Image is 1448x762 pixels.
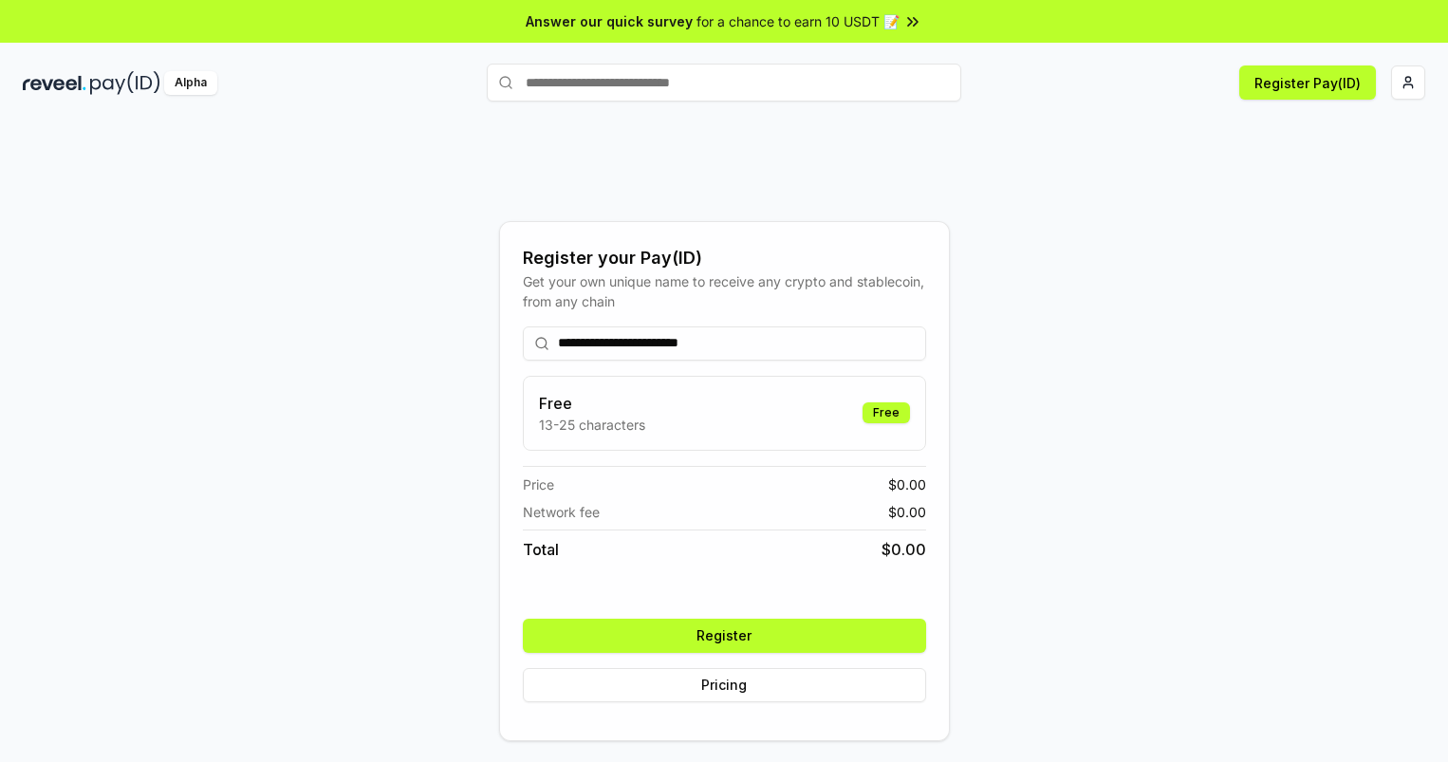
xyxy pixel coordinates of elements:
[90,71,160,95] img: pay_id
[888,502,926,522] span: $ 0.00
[882,538,926,561] span: $ 0.00
[523,619,926,653] button: Register
[863,402,910,423] div: Free
[523,502,600,522] span: Network fee
[526,11,693,31] span: Answer our quick survey
[164,71,217,95] div: Alpha
[696,11,900,31] span: for a chance to earn 10 USDT 📝
[523,271,926,311] div: Get your own unique name to receive any crypto and stablecoin, from any chain
[539,415,645,435] p: 13-25 characters
[523,668,926,702] button: Pricing
[539,392,645,415] h3: Free
[1239,65,1376,100] button: Register Pay(ID)
[523,245,926,271] div: Register your Pay(ID)
[523,538,559,561] span: Total
[523,474,554,494] span: Price
[888,474,926,494] span: $ 0.00
[23,71,86,95] img: reveel_dark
